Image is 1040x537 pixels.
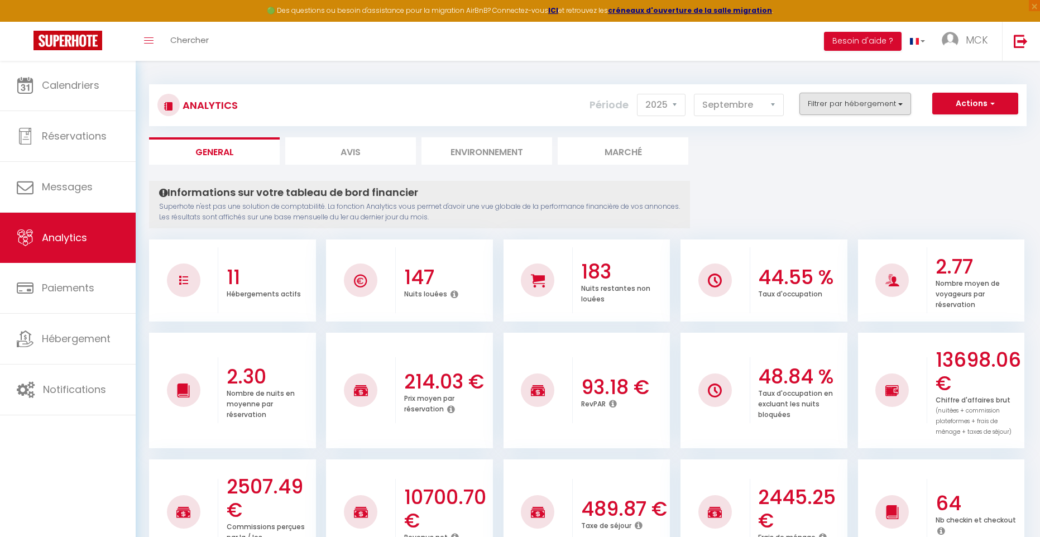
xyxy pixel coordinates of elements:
[758,266,844,289] h3: 44.55 %
[227,287,301,299] p: Hébergements actifs
[758,386,833,419] p: Taux d'occupation en excluant les nuits bloquées
[936,348,1022,395] h3: 13698.06 €
[42,129,107,143] span: Réservations
[404,391,454,414] p: Prix moyen par réservation
[966,33,988,47] span: MCK
[936,513,1016,525] p: Nb checkin et checkout
[581,376,667,399] h3: 93.18 €
[170,34,209,46] span: Chercher
[227,365,313,389] h3: 2.30
[42,281,94,295] span: Paiements
[162,22,217,61] a: Chercher
[159,186,680,199] h4: Informations sur votre tableau de bord financier
[758,287,822,299] p: Taux d'occupation
[932,93,1018,115] button: Actions
[581,260,667,284] h3: 183
[179,276,188,285] img: NO IMAGE
[758,486,844,533] h3: 2445.25 €
[33,31,102,50] img: Super Booking
[42,78,99,92] span: Calendriers
[758,365,844,389] h3: 48.84 %
[581,519,631,530] p: Taxe de séjour
[581,281,650,304] p: Nuits restantes non louées
[404,370,490,394] h3: 214.03 €
[936,393,1012,437] p: Chiffre d'affaires brut
[227,386,295,419] p: Nombre de nuits en moyenne par réservation
[421,137,552,165] li: Environnement
[936,406,1012,436] span: (nuitées + commission plateformes + frais de ménage + taxes de séjour)
[9,4,42,38] button: Ouvrir le widget de chat LiveChat
[799,93,911,115] button: Filtrer par hébergement
[942,32,958,49] img: ...
[43,382,106,396] span: Notifications
[936,492,1022,515] h3: 64
[42,332,111,346] span: Hébergement
[42,180,93,194] span: Messages
[180,93,238,118] h3: Analytics
[936,255,1022,279] h3: 2.77
[159,202,680,223] p: Superhote n'est pas une solution de comptabilité. La fonction Analytics vous permet d'avoir une v...
[936,276,1000,309] p: Nombre moyen de voyageurs par réservation
[285,137,416,165] li: Avis
[149,137,280,165] li: General
[708,383,722,397] img: NO IMAGE
[824,32,902,51] button: Besoin d'aide ?
[404,486,490,533] h3: 10700.70 €
[548,6,558,15] a: ICI
[42,231,87,244] span: Analytics
[227,475,313,522] h3: 2507.49 €
[581,497,667,521] h3: 489.87 €
[608,6,772,15] a: créneaux d'ouverture de la salle migration
[933,22,1002,61] a: ... MCK
[590,93,629,117] label: Période
[227,266,313,289] h3: 11
[1014,34,1028,48] img: logout
[404,266,490,289] h3: 147
[885,383,899,397] img: NO IMAGE
[404,287,447,299] p: Nuits louées
[581,397,606,409] p: RevPAR
[558,137,688,165] li: Marché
